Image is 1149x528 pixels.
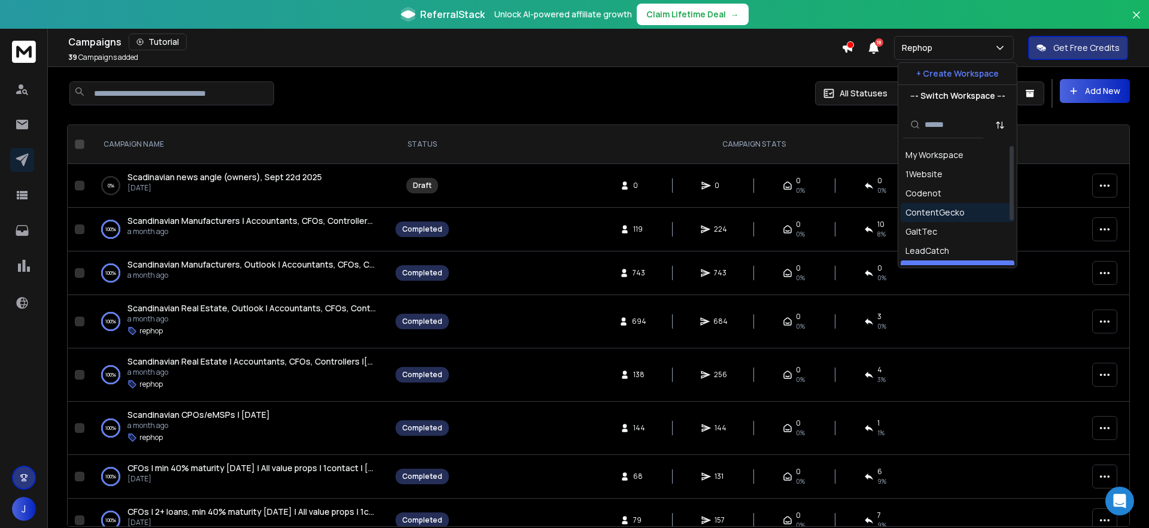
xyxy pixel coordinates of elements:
p: a month ago [127,314,376,324]
span: 743 [633,268,645,278]
div: Completed [402,472,442,481]
span: CFOs | 2+ loans, min 40% maturity [DATE] | All value props | 1contact | [DATE] [127,506,430,517]
span: 8 % [877,229,886,239]
p: [DATE] [127,183,322,193]
span: Scandinavian Real Estate, Outlook | Accountants, CFOs, Controllers |[DATE] [127,302,428,314]
p: Get Free Credits [1053,42,1120,54]
td: 100%Scandinavian Manufacturers | Accountants, CFOs, Controllers |[DATE]a month ago [89,208,388,251]
p: a month ago [127,421,270,430]
td: 0%Scadinavian news angle (owners), Sept 22d 2025[DATE] [89,164,388,208]
span: 0% [796,186,805,195]
button: Add New [1060,79,1130,103]
p: [DATE] [127,474,376,484]
p: 100 % [105,369,116,381]
div: Completed [402,224,442,234]
p: a month ago [127,368,376,377]
span: 0 [877,176,882,186]
button: Get Free Credits [1028,36,1128,60]
p: rephop [139,326,163,336]
th: STATUS [388,125,456,164]
span: 18 [875,38,883,47]
p: a month ago [127,271,376,280]
a: Scandinavian Manufacturers, Outlook | Accountants, CFOs, Controllers |[DATE] [127,259,376,271]
p: rephop [139,433,163,442]
div: Rephop [905,264,937,276]
td: 100%Scandinavian Manufacturers, Outlook | Accountants, CFOs, Controllers |[DATE]a month ago [89,251,388,295]
div: Open Intercom Messenger [1105,487,1134,515]
div: LeadCatch [905,245,949,257]
span: 6 [877,467,882,477]
button: Claim Lifetime Deal→ [637,4,749,25]
span: 684 [713,317,728,326]
span: 144 [715,423,727,433]
th: CAMPAIGN NAME [89,125,388,164]
span: Scandinavian Manufacturers, Outlook | Accountants, CFOs, Controllers |[DATE] [127,259,441,270]
span: → [731,8,739,20]
span: 0 [877,263,882,273]
span: 694 [632,317,646,326]
span: 131 [715,472,727,481]
span: 119 [633,224,645,234]
p: Campaigns added [68,53,138,62]
span: 10 [877,220,884,229]
span: 0% [877,186,886,195]
td: 100%Scandinavian CPOs/eMSPs | [DATE]a month agorephop [89,402,388,455]
span: 224 [714,224,727,234]
span: 79 [633,515,645,525]
span: 0% [796,375,805,384]
span: ReferralStack [420,7,485,22]
button: Sort by Sort A-Z [988,113,1012,137]
span: 1 % [877,428,884,438]
a: Scandinavian Manufacturers | Accountants, CFOs, Controllers |[DATE] [127,215,376,227]
span: 743 [714,268,727,278]
p: --- Switch Workspace --- [910,90,1005,102]
div: My Workspace [905,149,963,161]
span: 0 [796,263,801,273]
span: 0 [715,181,727,190]
a: Scadinavian news angle (owners), Sept 22d 2025 [127,171,322,183]
div: Completed [402,423,442,433]
p: Unlock AI-powered affiliate growth [494,8,632,20]
p: rephop [139,380,163,389]
span: 0 [633,181,645,190]
span: Scandinavian CPOs/eMSPs | [DATE] [127,409,270,420]
span: 3 [877,312,881,321]
th: CAMPAIGN STATS [456,125,1051,164]
span: CFOs | min 40% maturity [DATE] | All value props | 1contact | [DATE] [127,462,393,474]
span: Scandinavian Manufacturers | Accountants, CFOs, Controllers |[DATE] [127,215,405,226]
span: 39 [68,52,77,62]
span: 138 [633,370,645,380]
p: a month ago [127,227,376,236]
span: 9 % [877,477,886,486]
span: 68 [633,472,645,481]
span: 1 [877,418,880,428]
div: Campaigns [68,34,841,50]
span: 0 % [877,321,886,331]
span: 0 [796,511,801,520]
span: 0% [796,428,805,438]
div: Completed [402,317,442,326]
a: CFOs | 2+ loans, min 40% maturity [DATE] | All value props | 1contact | [DATE] [127,506,376,518]
span: 144 [633,423,645,433]
p: All Statuses [840,87,887,99]
span: 3 % [877,375,886,384]
p: 100 % [105,422,116,434]
p: + Create Workspace [916,68,999,80]
span: 0 [796,220,801,229]
span: 0% [796,321,805,331]
td: 100%Scandinavian Real Estate | Accountants, CFOs, Controllers |[DATE]a month agorephop [89,348,388,402]
div: Completed [402,268,442,278]
button: J [12,497,36,521]
p: Rephop [902,42,937,54]
span: 0 [796,418,801,428]
div: Completed [402,370,442,380]
p: [DATE] [127,518,376,527]
div: 1Website [905,168,943,180]
p: 100 % [105,267,116,279]
span: 7 [877,511,881,520]
button: Tutorial [129,34,187,50]
span: 0 % [877,273,886,283]
span: 0 [796,365,801,375]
